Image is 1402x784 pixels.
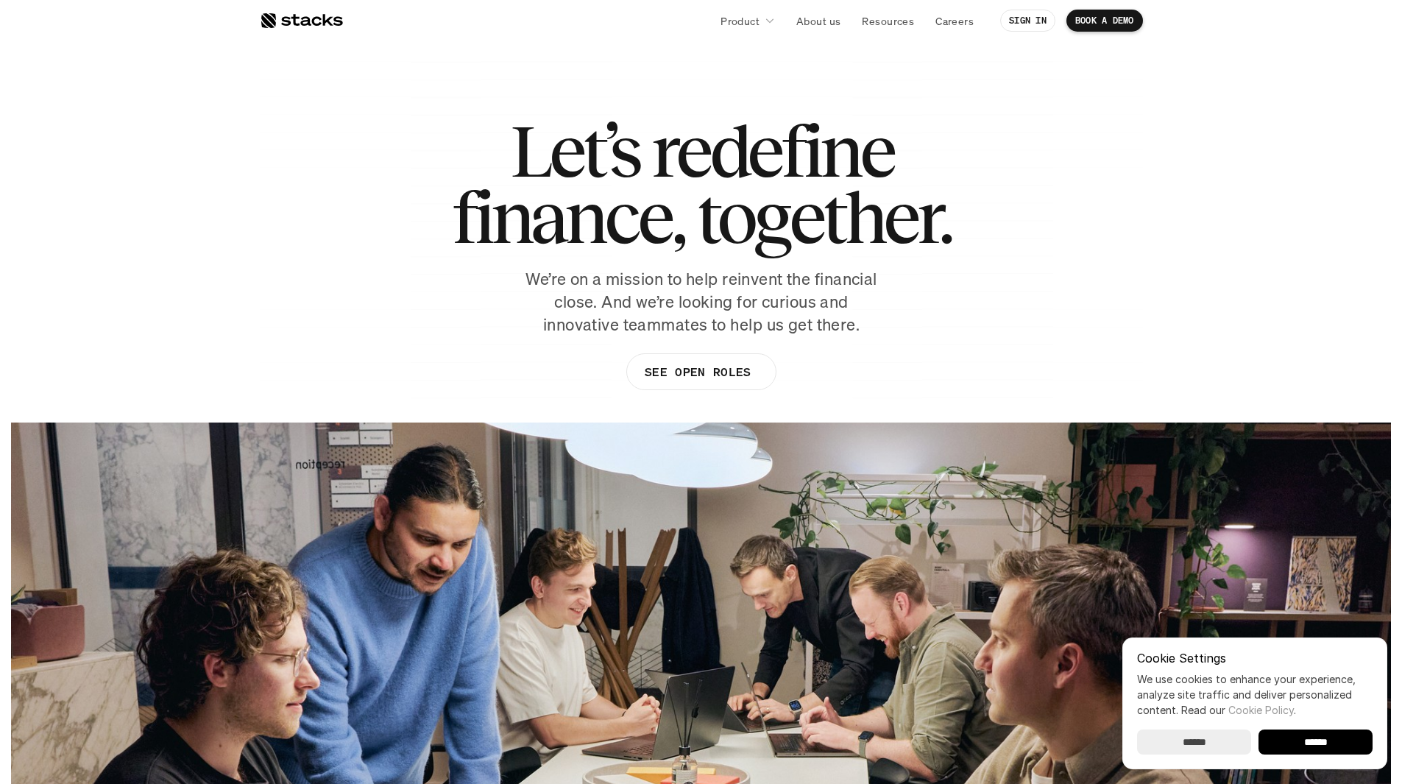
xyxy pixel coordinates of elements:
a: SEE OPEN ROLES [626,353,776,390]
a: About us [787,7,849,34]
a: BOOK A DEMO [1066,10,1143,32]
a: Resources [853,7,923,34]
p: Resources [862,13,914,29]
span: Read our . [1181,704,1296,716]
p: BOOK A DEMO [1075,15,1134,26]
a: Careers [927,7,983,34]
a: SIGN IN [1000,10,1055,32]
p: Product [721,13,760,29]
p: SEE OPEN ROLES [644,361,750,383]
h1: Let’s redefine finance, together. [452,118,951,250]
p: We’re on a mission to help reinvent the financial close. And we’re looking for curious and innova... [517,268,885,336]
p: SIGN IN [1009,15,1047,26]
p: Careers [935,13,974,29]
p: About us [796,13,840,29]
p: We use cookies to enhance your experience, analyze site traffic and deliver personalized content. [1137,671,1373,718]
p: Cookie Settings [1137,652,1373,664]
a: Cookie Policy [1228,704,1294,716]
